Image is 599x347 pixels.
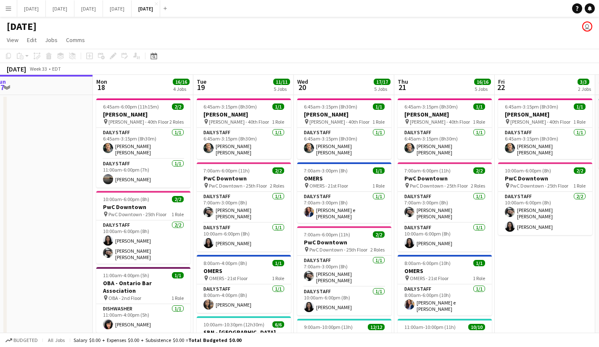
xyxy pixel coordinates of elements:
[52,66,61,72] div: EDT
[27,36,37,44] span: Edit
[188,337,241,343] span: Total Budgeted $0.00
[28,66,49,72] span: Week 33
[7,20,37,33] h1: [DATE]
[13,337,38,343] span: Budgeted
[24,34,40,45] a: Edit
[4,336,39,345] button: Budgeted
[46,337,66,343] span: All jobs
[7,65,26,73] div: [DATE]
[46,0,74,17] button: [DATE]
[74,0,103,17] button: [DATE]
[42,34,61,45] a: Jobs
[7,36,18,44] span: View
[103,0,132,17] button: [DATE]
[17,0,46,17] button: [DATE]
[74,337,241,343] div: Salary $0.00 + Expenses $0.00 + Subsistence $0.00 =
[3,34,22,45] a: View
[63,34,88,45] a: Comms
[66,36,85,44] span: Comms
[132,0,160,17] button: [DATE]
[45,36,58,44] span: Jobs
[582,21,592,32] app-user-avatar: Jolanta Rokowski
